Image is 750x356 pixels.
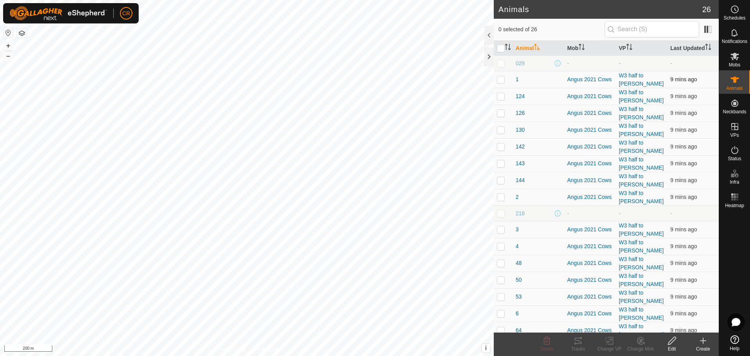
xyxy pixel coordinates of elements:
div: Tracks [562,345,594,352]
span: 18 Aug 2025, 7:13 am [670,310,697,317]
span: 1 [516,75,519,84]
a: W3 half to [PERSON_NAME] [619,306,664,321]
a: Contact Us [255,346,278,353]
div: Angus 2021 Cows [567,92,612,100]
div: Angus 2021 Cows [567,193,612,201]
span: 143 [516,159,525,168]
a: W3 half to [PERSON_NAME] [619,140,664,154]
span: Infra [730,180,739,184]
p-sorticon: Activate to sort [626,45,632,51]
th: Last Updated [667,41,719,56]
span: 50 [516,276,522,284]
p-sorticon: Activate to sort [579,45,585,51]
a: W3 half to [PERSON_NAME] [619,273,664,287]
span: 130 [516,126,525,134]
div: Angus 2021 Cows [567,225,612,234]
button: – [4,51,13,61]
span: 48 [516,259,522,267]
span: 18 Aug 2025, 7:13 am [670,293,697,300]
span: VPs [730,133,739,138]
div: Angus 2021 Cows [567,159,612,168]
app-display-virtual-paddock-transition: - [619,60,621,66]
div: - [567,59,612,68]
span: - [670,210,672,216]
div: Angus 2021 Cows [567,326,612,335]
span: 18 Aug 2025, 7:13 am [670,194,697,200]
span: Notifications [722,39,747,44]
app-display-virtual-paddock-transition: - [619,210,621,216]
div: Change Mob [625,345,656,352]
a: W3 half to [PERSON_NAME] [619,239,664,254]
p-sorticon: Activate to sort [705,45,711,51]
a: W3 half to [PERSON_NAME] [619,123,664,137]
div: Angus 2021 Cows [567,109,612,117]
a: W3 half to [PERSON_NAME] [619,89,664,104]
a: W3 half to [PERSON_NAME] [619,323,664,338]
a: W3 half to [PERSON_NAME] [619,256,664,270]
div: Create [687,345,719,352]
div: Angus 2021 Cows [567,309,612,318]
div: Edit [656,345,687,352]
span: 18 Aug 2025, 7:14 am [670,177,697,183]
span: 126 [516,109,525,117]
span: 18 Aug 2025, 7:13 am [670,277,697,283]
div: Angus 2021 Cows [567,75,612,84]
a: Privacy Policy [216,346,245,353]
span: 18 Aug 2025, 7:13 am [670,243,697,249]
th: Animal [512,41,564,56]
span: 218 [516,209,525,218]
div: Angus 2021 Cows [567,259,612,267]
span: Neckbands [723,109,746,114]
span: 0 selected of 26 [498,25,605,34]
button: + [4,41,13,50]
span: 18 Aug 2025, 7:13 am [670,260,697,266]
div: Angus 2021 Cows [567,143,612,151]
button: i [482,344,490,352]
span: 53 [516,293,522,301]
img: Gallagher Logo [9,6,107,20]
span: Schedules [723,16,745,20]
span: Help [730,346,739,351]
a: W3 half to [PERSON_NAME] [619,106,664,120]
a: W3 half to [PERSON_NAME] [619,190,664,204]
span: 124 [516,92,525,100]
span: 144 [516,176,525,184]
span: 3 [516,225,519,234]
span: 26 [702,4,711,15]
span: 18 Aug 2025, 7:13 am [670,76,697,82]
a: W3 half to [PERSON_NAME] [619,173,664,188]
a: W3 half to [PERSON_NAME] [619,222,664,237]
div: - [567,209,612,218]
button: Map Layers [17,29,27,38]
div: Angus 2021 Cows [567,176,612,184]
span: 18 Aug 2025, 7:13 am [670,93,697,99]
input: Search (S) [605,21,699,38]
span: 18 Aug 2025, 7:13 am [670,127,697,133]
p-sorticon: Activate to sort [534,45,540,51]
span: i [485,345,487,351]
span: Mobs [729,63,740,67]
span: Delete [540,346,554,352]
a: W3 half to [PERSON_NAME] [619,72,664,87]
span: 18 Aug 2025, 7:13 am [670,327,697,333]
span: - [670,60,672,66]
span: 6 [516,309,519,318]
a: W3 half to [PERSON_NAME] [619,290,664,304]
div: Angus 2021 Cows [567,276,612,284]
span: 18 Aug 2025, 7:13 am [670,226,697,233]
th: Mob [564,41,616,56]
div: Angus 2021 Cows [567,293,612,301]
a: W3 half to [PERSON_NAME] [619,156,664,171]
div: Angus 2021 Cows [567,126,612,134]
span: CR [122,9,130,18]
span: 64 [516,326,522,335]
p-sorticon: Activate to sort [505,45,511,51]
span: 4 [516,242,519,250]
span: Status [728,156,741,161]
button: Reset Map [4,28,13,38]
th: VP [616,41,667,56]
span: 2 [516,193,519,201]
span: 18 Aug 2025, 7:13 am [670,110,697,116]
span: Animals [726,86,743,91]
span: Heatmap [725,203,744,208]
